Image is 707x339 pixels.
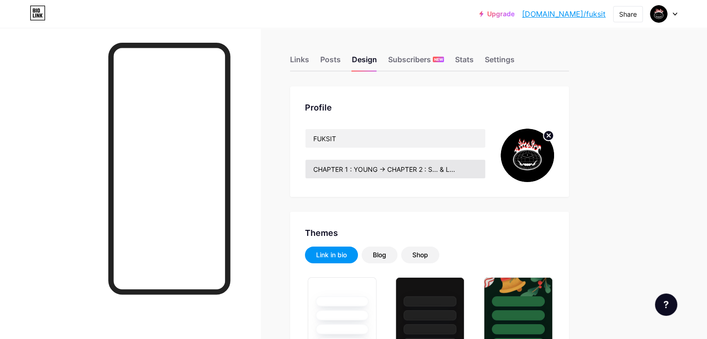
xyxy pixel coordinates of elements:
div: Settings [485,54,515,71]
div: Subscribers [388,54,444,71]
img: fuksit [650,5,667,23]
div: Links [290,54,309,71]
input: Name [305,129,485,148]
img: fuksit [501,129,554,182]
div: Profile [305,101,554,114]
div: Link in bio [316,250,347,260]
div: Blog [373,250,386,260]
div: Shop [412,250,428,260]
div: Share [619,9,637,19]
div: Themes [305,227,554,239]
input: Bio [305,160,485,178]
div: Design [352,54,377,71]
div: Stats [455,54,474,71]
a: Upgrade [479,10,515,18]
span: NEW [434,57,443,62]
a: [DOMAIN_NAME]/fuksit [522,8,606,20]
div: Posts [320,54,341,71]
